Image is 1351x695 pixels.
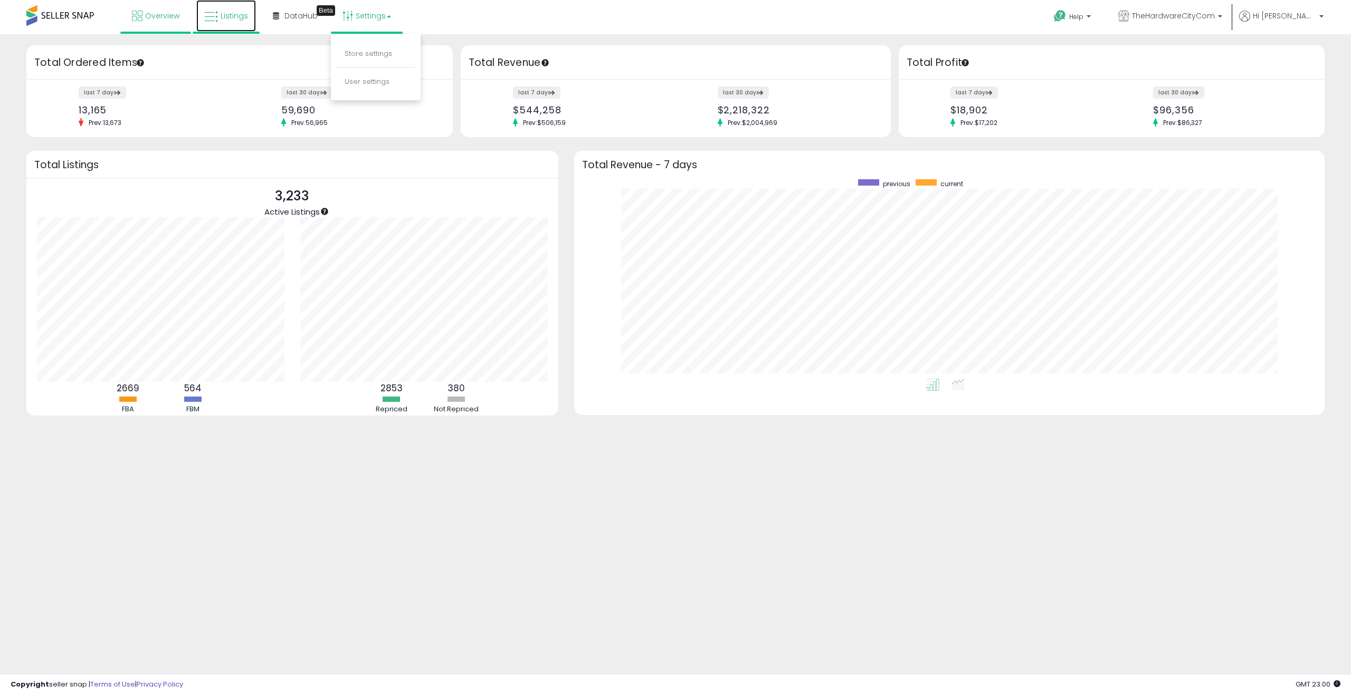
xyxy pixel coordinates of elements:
[469,55,883,70] h3: Total Revenue
[320,207,329,216] div: Tooltip anchor
[221,11,248,21] span: Listings
[281,86,332,99] label: last 30 days
[513,86,560,99] label: last 7 days
[360,404,423,414] div: Repriced
[79,104,232,115] div: 13,165
[184,382,202,394] b: 564
[1153,104,1306,115] div: $96,356
[582,161,1317,169] h3: Total Revenue - 7 days
[1045,2,1101,34] a: Help
[317,5,335,16] div: Tooltip anchor
[950,104,1103,115] div: $18,902
[718,104,872,115] div: $2,218,322
[380,382,403,394] b: 2853
[1153,86,1204,99] label: last 30 days
[960,58,970,67] div: Tooltip anchor
[264,186,320,206] p: 3,233
[425,404,488,414] div: Not Repriced
[79,86,126,99] label: last 7 days
[1239,11,1324,34] a: Hi [PERSON_NAME]
[97,404,160,414] div: FBA
[345,49,392,59] a: Store settings
[1158,118,1207,127] span: Prev: $86,327
[345,76,389,86] a: User settings
[883,179,910,188] span: previous
[161,404,225,414] div: FBM
[117,382,139,394] b: 2669
[940,179,963,188] span: current
[448,382,465,394] b: 380
[540,58,550,67] div: Tooltip anchor
[1053,9,1067,23] i: Get Help
[955,118,1003,127] span: Prev: $17,202
[284,11,318,21] span: DataHub
[718,86,769,99] label: last 30 days
[513,104,668,115] div: $544,258
[518,118,571,127] span: Prev: $506,159
[145,11,179,21] span: Overview
[281,104,434,115] div: 59,690
[34,55,445,70] h3: Total Ordered Items
[264,206,320,217] span: Active Listings
[1253,11,1316,21] span: Hi [PERSON_NAME]
[950,86,998,99] label: last 7 days
[34,161,550,169] h3: Total Listings
[722,118,783,127] span: Prev: $2,004,969
[1069,12,1083,21] span: Help
[83,118,127,127] span: Prev: 13,673
[1132,11,1215,21] span: TheHardwareCityCom
[286,118,333,127] span: Prev: 56,965
[136,58,145,67] div: Tooltip anchor
[907,55,1317,70] h3: Total Profit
